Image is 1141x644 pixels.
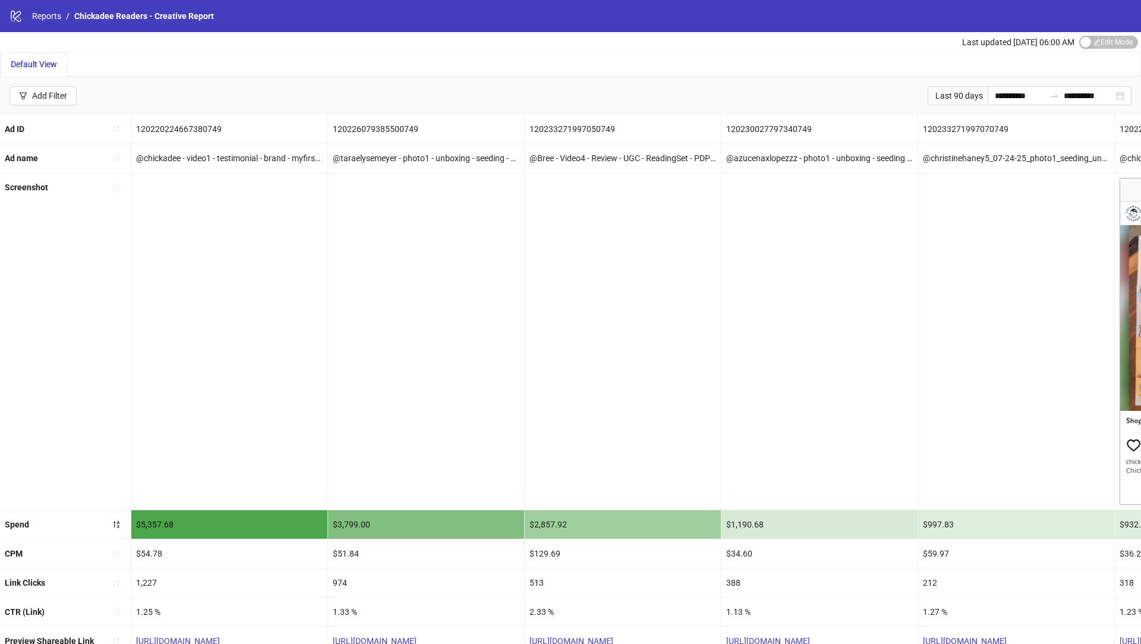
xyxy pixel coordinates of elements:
div: 120230027797340749 [721,115,918,143]
span: sort-ascending [112,608,121,616]
div: $2,857.92 [525,510,721,539]
div: 388 [721,568,918,597]
span: swap-right [1049,91,1059,100]
span: Default View [11,59,57,69]
div: 1,227 [131,568,327,597]
span: sort-ascending [112,154,121,162]
div: $59.97 [918,539,1114,568]
div: 1.33 % [328,598,524,626]
div: 120226079385500749 [328,115,524,143]
b: Spend [5,520,29,529]
div: @christinehaney5_07-24-25_photo1_seeding_unboxing_MyFirstStories_Chickadee__iter0 [918,144,1114,172]
span: Chickadee Readers - Creative Report [74,11,214,21]
div: 120220224667380749 [131,115,327,143]
div: $34.60 [721,539,918,568]
div: 2.33 % [525,598,721,626]
div: $5,357.68 [131,510,327,539]
div: $997.83 [918,510,1114,539]
b: Link Clicks [5,578,45,588]
div: @azucenaxlopezzz - photo1 - unboxing - seeding - MyFirstStories - PDP - CHK2845825 - [DATE] [721,144,918,172]
div: $3,799.00 [328,510,524,539]
div: 513 [525,568,721,597]
div: @Bree - Video4 - Review - UGC - ReadingSet - PDP - CHK745744 - [DATE] [525,144,721,172]
div: Last 90 days [928,86,988,105]
span: Last updated [DATE] 06:00 AM [962,37,1074,47]
li: / [66,10,70,23]
div: $1,190.68 [721,510,918,539]
div: 1.25 % [131,598,327,626]
div: 120233271997050749 [525,115,721,143]
span: to [1049,91,1059,100]
span: sort-ascending [112,125,121,133]
span: sort-descending [112,520,121,529]
div: $54.78 [131,539,327,568]
button: Add Filter [10,86,77,105]
div: @taraelysemeyer - photo1 - unboxing - seeding - MyFirstStories - PDP - CHK1445776 - [DATE] [328,144,524,172]
b: Ad name [5,153,38,163]
span: filter [19,92,27,100]
span: sort-ascending [112,549,121,558]
div: 120233271997070749 [918,115,1114,143]
span: sort-ascending [112,579,121,587]
div: $51.84 [328,539,524,568]
div: 1.13 % [721,598,918,626]
div: 212 [918,568,1114,597]
b: Screenshot [5,183,48,192]
div: 1.27 % [918,598,1114,626]
a: Reports [30,10,64,23]
div: $129.69 [525,539,721,568]
span: sort-ascending [112,183,121,191]
div: 974 [328,568,524,597]
b: CPM [5,549,23,558]
b: Ad ID [5,124,24,134]
b: CTR (Link) [5,607,45,617]
div: Add Filter [32,91,67,100]
div: @chickadee - video1 - testimonial - brand - myfirststoriesbundle - PDP - CHK645719 - [DATE] [131,144,327,172]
